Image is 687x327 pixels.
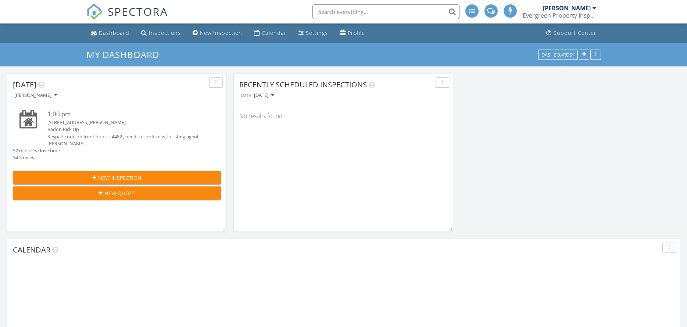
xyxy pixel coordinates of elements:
[348,29,365,36] div: Profile
[88,26,132,40] a: Dashboard
[13,154,60,161] div: 34.5 miles
[306,29,328,36] div: Settings
[296,26,331,40] a: Settings
[13,245,50,255] span: Calendar
[254,93,274,98] div: [DATE]
[262,29,287,36] div: Calendar
[13,110,221,161] a: 1:00 pm [STREET_ADDRESS][PERSON_NAME] Radon Pick Up Keypad code on front door is 4482 , need to c...
[99,29,129,36] div: Dashboard
[312,4,459,19] input: Search everything...
[543,26,600,40] a: Support Center
[538,50,578,60] button: Dashboards
[149,29,181,36] div: Inspections
[13,171,221,184] button: New Inspection
[239,80,367,90] span: Recently Scheduled Inspections
[234,106,453,126] div: No results found
[138,26,184,40] a: Inspections
[47,140,204,147] div: [PERSON_NAME]
[239,90,253,100] label: Date
[541,52,575,57] div: Dashboards
[104,189,135,197] span: New Quote
[200,29,242,36] div: New Inspection
[13,186,221,200] button: New Quote
[86,10,168,25] a: SPECTORA
[47,110,204,119] div: 1:00 pm
[543,4,591,12] div: [PERSON_NAME]
[108,4,168,19] span: SPECTORA
[47,126,204,133] div: Radon Pick Up
[190,26,245,40] a: New Inspection
[13,91,58,101] button: [PERSON_NAME]
[13,147,60,154] div: 52 minutes drive time
[13,80,36,90] span: [DATE]
[47,133,204,140] div: Keypad code on front door is 4482 , need to confirm with listing agent
[47,119,204,126] div: [STREET_ADDRESS][PERSON_NAME]
[251,26,290,40] a: Calendar
[523,12,596,19] div: Evergreen Property Inspectors
[98,174,142,182] span: New Inspection
[554,29,597,36] div: Support Center
[337,26,368,40] a: Profile
[253,91,275,101] button: [DATE]
[86,48,165,61] a: My Dashboard
[14,93,57,98] div: [PERSON_NAME]
[86,4,103,20] img: The Best Home Inspection Software - Spectora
